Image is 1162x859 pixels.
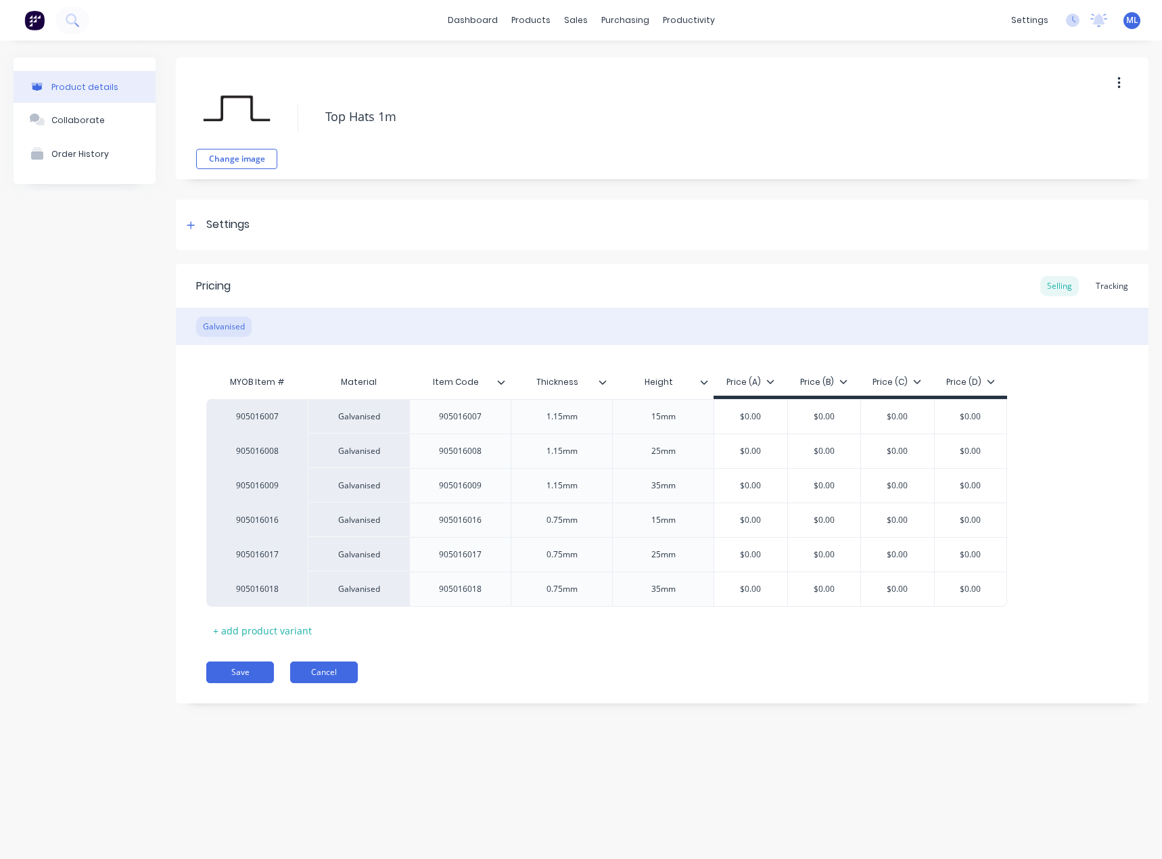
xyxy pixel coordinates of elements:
[511,365,604,399] div: Thickness
[206,503,1007,537] div: 905016016Galvanised9050160160.75mm15mm$0.00$0.00$0.00$0.00
[861,400,934,434] div: $0.00
[427,511,494,529] div: 905016016
[861,503,934,537] div: $0.00
[51,82,118,92] div: Product details
[427,408,494,425] div: 905016007
[511,369,612,396] div: Thickness
[220,549,294,561] div: 905016017
[630,408,697,425] div: 15mm
[51,115,105,125] div: Collaborate
[409,369,511,396] div: Item Code
[788,572,861,606] div: $0.00
[788,469,861,503] div: $0.00
[630,580,697,598] div: 35mm
[427,442,494,460] div: 905016008
[612,369,714,396] div: Height
[14,71,156,103] button: Product details
[206,537,1007,572] div: 905016017Galvanised9050160170.75mm25mm$0.00$0.00$0.00$0.00
[861,469,934,503] div: $0.00
[800,376,847,388] div: Price (B)
[220,583,294,595] div: 905016018
[1040,276,1079,296] div: Selling
[206,468,1007,503] div: 905016009Galvanised9050160091.15mm35mm$0.00$0.00$0.00$0.00
[220,480,294,492] div: 905016009
[714,503,787,537] div: $0.00
[1004,10,1055,30] div: settings
[873,376,921,388] div: Price (C)
[206,399,1007,434] div: 905016007Galvanised9050160071.15mm15mm$0.00$0.00$0.00$0.00
[946,376,995,388] div: Price (D)
[505,10,557,30] div: products
[308,434,409,468] div: Galvanised
[196,149,277,169] button: Change image
[630,477,697,494] div: 35mm
[630,511,697,529] div: 15mm
[595,10,656,30] div: purchasing
[196,68,277,169] div: fileChange image
[206,620,319,641] div: + add product variant
[24,10,45,30] img: Factory
[206,216,250,233] div: Settings
[714,434,787,468] div: $0.00
[1126,14,1138,26] span: ML
[308,503,409,537] div: Galvanised
[656,10,722,30] div: productivity
[788,434,861,468] div: $0.00
[196,317,252,337] div: Galvanised
[427,477,494,494] div: 905016009
[206,369,308,396] div: MYOB Item #
[935,434,1007,468] div: $0.00
[206,434,1007,468] div: 905016008Galvanised9050160081.15mm25mm$0.00$0.00$0.00$0.00
[528,546,596,563] div: 0.75mm
[427,546,494,563] div: 905016017
[935,538,1007,572] div: $0.00
[409,365,503,399] div: Item Code
[308,537,409,572] div: Galvanised
[788,503,861,537] div: $0.00
[528,477,596,494] div: 1.15mm
[714,538,787,572] div: $0.00
[935,469,1007,503] div: $0.00
[788,400,861,434] div: $0.00
[441,10,505,30] a: dashboard
[220,514,294,526] div: 905016016
[935,503,1007,537] div: $0.00
[206,661,274,683] button: Save
[308,369,409,396] div: Material
[861,572,934,606] div: $0.00
[319,101,1064,133] textarea: Top Hats 1m
[528,408,596,425] div: 1.15mm
[630,442,697,460] div: 25mm
[726,376,774,388] div: Price (A)
[935,572,1007,606] div: $0.00
[308,572,409,607] div: Galvanised
[220,445,294,457] div: 905016008
[788,538,861,572] div: $0.00
[308,399,409,434] div: Galvanised
[861,434,934,468] div: $0.00
[935,400,1007,434] div: $0.00
[714,469,787,503] div: $0.00
[308,468,409,503] div: Galvanised
[220,411,294,423] div: 905016007
[557,10,595,30] div: sales
[14,137,156,170] button: Order History
[203,74,271,142] img: file
[528,580,596,598] div: 0.75mm
[14,103,156,137] button: Collaborate
[427,580,494,598] div: 905016018
[290,661,358,683] button: Cancel
[630,546,697,563] div: 25mm
[528,511,596,529] div: 0.75mm
[196,278,231,294] div: Pricing
[714,572,787,606] div: $0.00
[1089,276,1135,296] div: Tracking
[861,538,934,572] div: $0.00
[206,572,1007,607] div: 905016018Galvanised9050160180.75mm35mm$0.00$0.00$0.00$0.00
[51,149,109,159] div: Order History
[528,442,596,460] div: 1.15mm
[612,365,705,399] div: Height
[714,400,787,434] div: $0.00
